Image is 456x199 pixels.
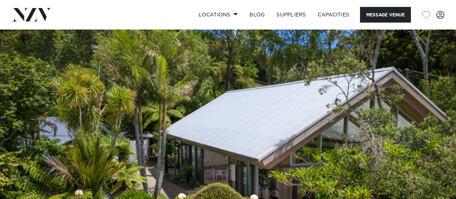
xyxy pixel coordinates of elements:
[12,8,51,21] img: nzv-logo.png
[244,7,271,23] a: BLOG
[271,7,312,23] a: SUPPLIERS
[360,7,411,23] button: Message Venue
[312,7,355,23] a: Capacities
[193,7,244,23] a: Locations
